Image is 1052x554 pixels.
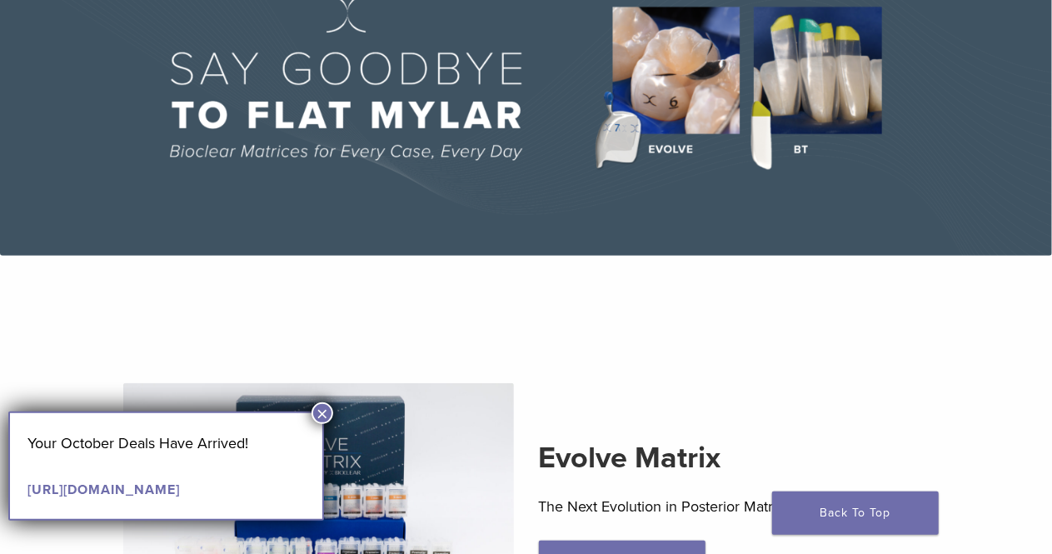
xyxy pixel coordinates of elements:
p: The Next Evolution in Posterior Matrices [539,494,930,519]
button: Close [312,402,333,424]
a: Back To Top [772,492,939,535]
p: Your October Deals Have Arrived! [27,431,305,456]
h2: Evolve Matrix [539,438,930,478]
a: [URL][DOMAIN_NAME] [27,482,180,498]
